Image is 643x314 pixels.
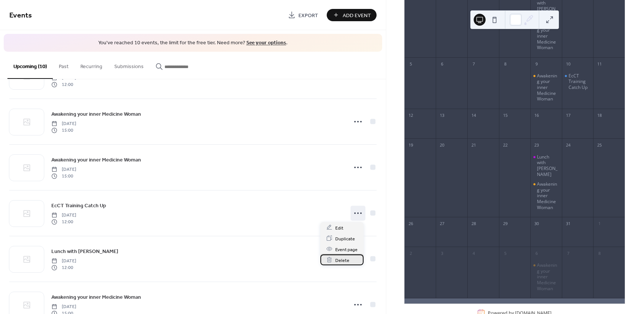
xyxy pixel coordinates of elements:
div: 14 [470,111,478,119]
div: 7 [564,249,572,257]
span: 15:00 [51,127,76,134]
div: 26 [407,220,415,228]
span: Awakening your inner Medicine Woman [51,293,141,301]
div: Awakening your inner Medicine Woman [537,22,559,51]
div: 4 [470,249,478,257]
div: 3 [438,249,446,257]
div: 10 [564,60,572,68]
div: 5 [407,60,415,68]
div: Awakening your inner Medicine Woman [537,73,559,102]
a: Export [282,9,324,21]
button: Upcoming (10) [7,52,53,79]
div: 20 [438,141,446,149]
div: 23 [532,141,541,149]
div: 27 [438,220,446,228]
span: [DATE] [51,212,76,218]
div: Awakening your inner Medicine Woman [530,262,562,291]
div: 22 [501,141,509,149]
div: Awakening your inner Medicine Woman [530,73,562,102]
span: Event page [335,246,358,253]
span: 15:00 [51,173,76,180]
div: 12 [407,111,415,119]
div: 21 [470,141,478,149]
span: 12:00 [51,81,76,88]
div: 28 [470,220,478,228]
span: EcCT Training Catch Up [51,202,106,209]
div: 8 [501,60,509,68]
div: Awakening your inner Medicine Woman [530,181,562,210]
div: 13 [438,111,446,119]
div: 18 [595,111,604,119]
span: [DATE] [51,257,76,264]
span: Events [9,8,32,23]
span: Delete [335,256,349,264]
div: 25 [595,141,604,149]
div: 5 [501,249,509,257]
span: [DATE] [51,166,76,173]
div: 29 [501,220,509,228]
div: 6 [438,60,446,68]
a: EcCT Training Catch Up [51,201,106,210]
div: EcCT Training Catch Up [562,73,594,90]
a: Lunch with [PERSON_NAME] [51,247,118,256]
div: 30 [532,220,541,228]
span: [DATE] [51,120,76,127]
div: 8 [595,249,604,257]
div: 2 [407,249,415,257]
div: 9 [532,60,541,68]
a: Awakening your inner Medicine Woman [51,156,141,164]
span: Edit [335,224,343,232]
span: 12:00 [51,265,76,271]
a: Awakening your inner Medicine Woman [51,293,141,301]
div: 11 [595,60,604,68]
div: 15 [501,111,509,119]
div: Awakening your inner Medicine Woman [537,262,559,291]
a: Awakening your inner Medicine Woman [51,110,141,118]
div: Awakening your inner Medicine Woman [537,181,559,210]
div: 6 [532,249,541,257]
div: Awakening your inner Medicine Woman [530,22,562,51]
span: Duplicate [335,235,355,243]
button: Submissions [108,52,150,78]
span: Export [298,12,318,19]
span: 12:00 [51,219,76,225]
span: Lunch with [PERSON_NAME] [51,247,118,255]
button: Past [53,52,74,78]
div: Lunch with [PERSON_NAME] [537,154,559,177]
a: See your options [246,38,286,48]
span: [DATE] [51,303,76,310]
div: 1 [595,220,604,228]
button: Recurring [74,52,108,78]
div: 17 [564,111,572,119]
span: You've reached 10 events, the limit for the free tier. Need more? . [11,39,375,47]
div: 31 [564,220,572,228]
div: 19 [407,141,415,149]
div: EcCT Training Catch Up [569,73,591,90]
div: Lunch with Sue [530,154,562,177]
div: 7 [470,60,478,68]
div: 24 [564,141,572,149]
div: 16 [532,111,541,119]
